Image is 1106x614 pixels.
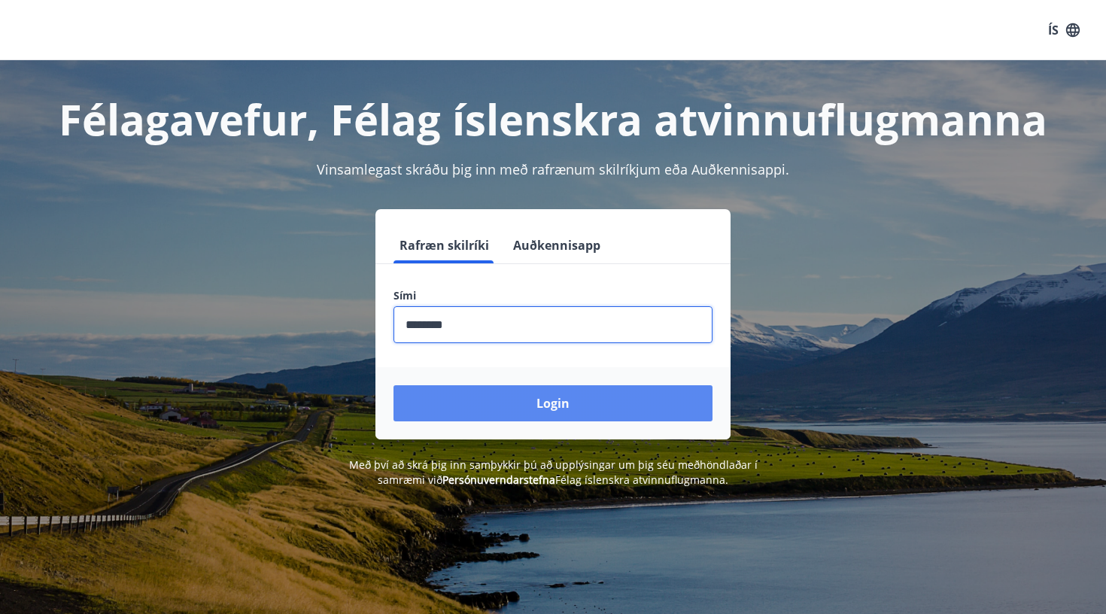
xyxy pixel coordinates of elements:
[507,227,606,263] button: Auðkennisapp
[29,90,1077,147] h1: Félagavefur, Félag íslenskra atvinnuflugmanna
[317,160,789,178] span: Vinsamlegast skráðu þig inn með rafrænum skilríkjum eða Auðkennisappi.
[1040,17,1088,44] button: ÍS
[393,288,713,303] label: Sími
[442,473,555,487] a: Persónuverndarstefna
[393,385,713,421] button: Login
[349,457,758,487] span: Með því að skrá þig inn samþykkir þú að upplýsingar um þig séu meðhöndlaðar í samræmi við Félag í...
[393,227,495,263] button: Rafræn skilríki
